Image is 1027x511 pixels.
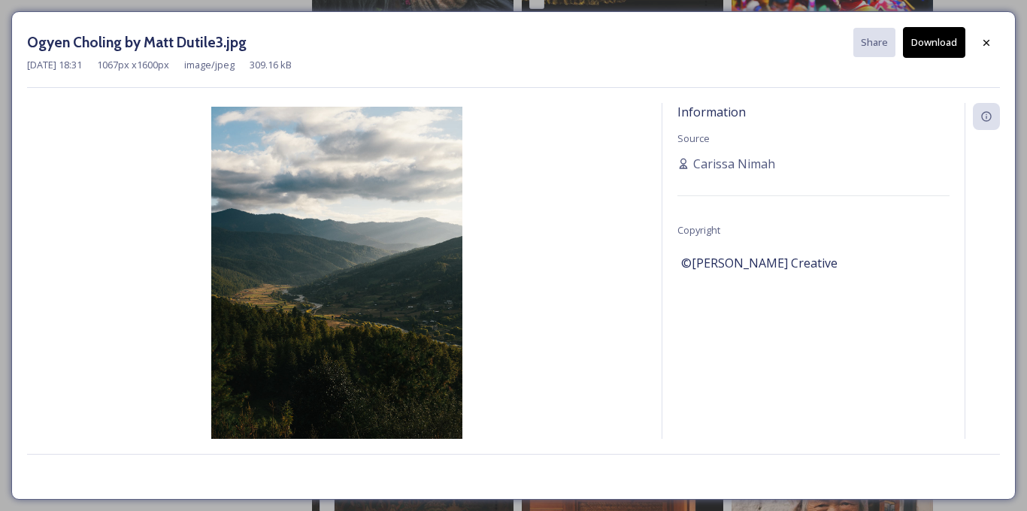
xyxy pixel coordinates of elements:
[97,58,169,72] span: 1067 px x 1600 px
[903,27,965,58] button: Download
[693,155,775,173] span: Carissa Nimah
[27,107,647,482] img: Ogyen%20Choling%20by%20Matt%20Dutile3.jpg
[677,223,720,237] span: Copyright
[27,32,247,53] h3: Ogyen Choling by Matt Dutile3.jpg
[677,132,710,145] span: Source
[853,28,895,57] button: Share
[681,254,838,272] span: ©[PERSON_NAME] Creative
[677,104,746,120] span: Information
[250,58,292,72] span: 309.16 kB
[184,58,235,72] span: image/jpeg
[27,58,82,72] span: [DATE] 18:31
